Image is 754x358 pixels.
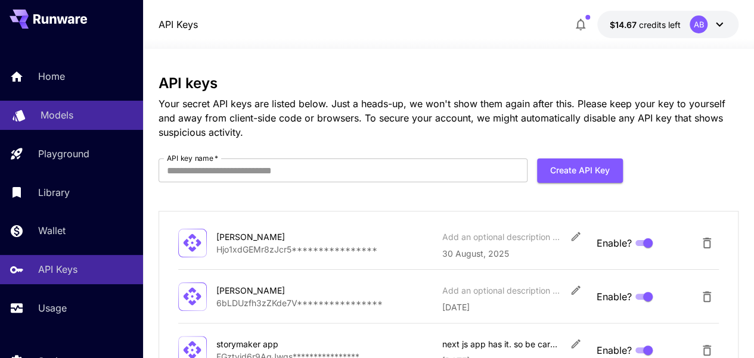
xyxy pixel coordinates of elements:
div: AB [690,15,708,33]
p: 30 August, 2025 [442,247,587,260]
a: API Keys [159,17,198,32]
span: Enable? [596,343,631,357]
span: Enable? [596,236,631,250]
p: Home [38,69,65,83]
div: storymaker app [216,338,336,350]
div: Add an optional description or comment [442,284,561,297]
div: next js app has it. so be careful [442,338,561,350]
button: Delete API Key [695,285,719,309]
span: $14.67 [609,20,638,30]
button: Delete API Key [695,231,719,255]
div: $14.67047 [609,18,680,31]
button: Edit [565,333,587,354]
button: Create API Key [537,158,623,183]
p: Your secret API keys are listed below. Just a heads-up, we won't show them again after this. Plea... [159,96,739,139]
span: Enable? [596,289,631,304]
p: API Keys [38,262,77,276]
button: $14.67047AB [597,11,739,38]
p: Usage [38,301,67,315]
p: [DATE] [442,301,587,313]
h3: API keys [159,75,739,92]
div: [PERSON_NAME] [216,231,336,243]
p: Library [38,185,70,200]
p: Playground [38,147,89,161]
div: Add an optional description or comment [442,231,561,243]
span: credits left [638,20,680,30]
button: Edit [565,279,587,301]
p: Models [41,108,73,122]
p: Wallet [38,223,66,238]
nav: breadcrumb [159,17,198,32]
div: [PERSON_NAME] [216,284,336,297]
button: Edit [565,226,587,247]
